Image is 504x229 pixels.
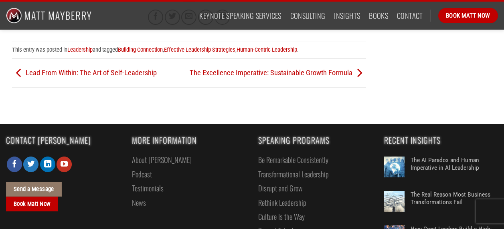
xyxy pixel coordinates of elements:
a: Lead From Within: The Art of Self-Leadership [12,68,157,77]
a: Testimonials [132,181,164,195]
a: Transformational Leadership [258,167,329,181]
a: The Real Reason Most Business Transformations Fail [411,191,498,215]
a: Be Remarkable Consistently [258,153,328,167]
a: Follow on Facebook [7,157,22,172]
span: More Information [132,136,246,145]
a: Insights [334,8,360,23]
a: Keynote Speaking Services [199,8,281,23]
a: Effective Leadership Strategies [164,46,235,53]
span: Recent Insights [384,136,498,145]
span: Book Matt Now [14,199,51,209]
a: Building Connection [118,46,163,53]
a: Follow on LinkedIn [40,157,55,172]
a: Follow on YouTube [57,157,72,172]
a: The AI Paradox and Human Imperative in AI Leadership [411,157,498,181]
a: Follow on Twitter [23,157,38,172]
a: Contact [397,8,423,23]
span: Contact [PERSON_NAME] [6,136,120,145]
a: Disrupt and Grow [258,181,303,195]
a: Book Matt Now [6,197,58,211]
a: Rethink Leadership [258,195,306,209]
a: Leadership [67,46,93,53]
a: Human-Centric Leadership [237,46,297,53]
span: Book Matt Now [446,11,490,20]
a: Book Matt Now [438,8,498,23]
a: Podcast [132,167,152,181]
span: Speaking Programs [258,136,372,145]
a: Books [369,8,388,23]
a: Culture Is the Way [258,209,305,223]
img: Matt Mayberry [6,2,91,30]
a: Consulting [290,8,326,23]
footer: This entry was posted in and tagged , , . [12,42,366,59]
a: The Excellence Imperative: Sustainable Growth Formula [190,68,366,77]
a: Send a Message [6,182,62,197]
span: Send a Message [14,185,54,194]
a: News [132,195,146,209]
a: About [PERSON_NAME] [132,153,192,167]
